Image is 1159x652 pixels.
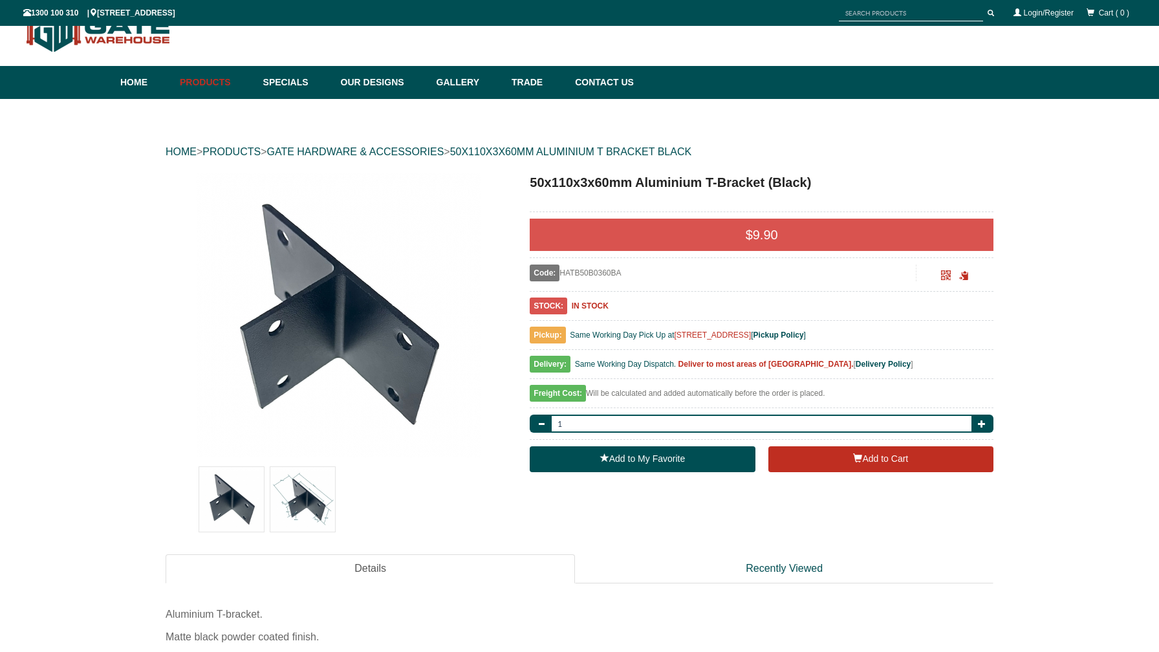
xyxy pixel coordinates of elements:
span: Same Working Day Dispatch. [575,360,677,369]
b: Deliver to most areas of [GEOGRAPHIC_DATA]. [678,360,854,369]
a: Delivery Policy [856,360,911,369]
div: [ ] [530,356,993,379]
span: Delivery: [530,356,570,373]
a: Our Designs [334,66,430,99]
span: Same Working Day Pick Up at [ ] [570,331,806,340]
img: 50x110x3x60mm Aluminium T-Bracket (Black) - - Gate Warehouse [196,173,481,457]
a: Home [120,66,173,99]
a: [STREET_ADDRESS] [675,331,752,340]
div: Matte black powder coated finish. [166,625,993,648]
img: 50x110x3x60mm Aluminium T-Bracket (Black) [199,467,264,532]
a: Click to enlarge and scan to share. [941,272,951,281]
span: Freight Cost: [530,385,586,402]
b: IN STOCK [572,301,609,310]
div: $ [530,219,993,251]
span: 1300 100 310 | [STREET_ADDRESS] [23,8,175,17]
a: Contact Us [569,66,634,99]
span: Pickup: [530,327,565,343]
span: Cart ( 0 ) [1099,8,1129,17]
a: Trade [505,66,569,99]
div: Aluminium T-bracket. [166,603,993,625]
div: > > > [166,131,993,173]
a: HOME [166,146,197,157]
a: Specials [257,66,334,99]
a: PRODUCTS [202,146,261,157]
span: STOCK: [530,298,567,314]
input: SEARCH PRODUCTS [839,5,983,21]
a: Add to My Favorite [530,446,755,472]
a: Pickup Policy [753,331,804,340]
a: 50X110X3X60MM ALUMINIUM T BRACKET BLACK [450,146,691,157]
button: Add to Cart [768,446,993,472]
a: 50x110x3x60mm Aluminium T-Bracket (Black) - - Gate Warehouse [167,173,509,457]
div: HATB50B0360BA [530,265,916,281]
div: Will be calculated and added automatically before the order is placed. [530,386,993,408]
h1: 50x110x3x60mm Aluminium T-Bracket (Black) [530,173,993,192]
span: 9.90 [753,228,778,242]
a: Gallery [430,66,505,99]
a: GATE HARDWARE & ACCESSORIES [266,146,444,157]
a: Login/Register [1024,8,1074,17]
span: Click to copy the URL [959,271,969,281]
a: Details [166,554,575,583]
a: Products [173,66,257,99]
img: 50x110x3x60mm Aluminium T-Bracket (Black) [270,467,335,532]
a: Recently Viewed [575,554,993,583]
span: Code: [530,265,559,281]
